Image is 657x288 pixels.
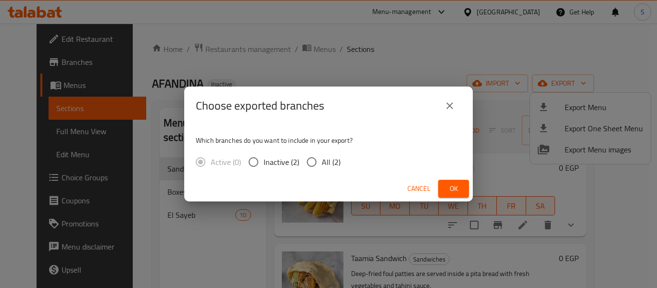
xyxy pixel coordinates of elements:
[404,180,434,198] button: Cancel
[264,156,299,168] span: Inactive (2)
[211,156,241,168] span: Active (0)
[438,180,469,198] button: Ok
[196,136,461,145] p: Which branches do you want to include in your export?
[196,98,324,113] h2: Choose exported branches
[322,156,341,168] span: All (2)
[446,183,461,195] span: Ok
[407,183,430,195] span: Cancel
[438,94,461,117] button: close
